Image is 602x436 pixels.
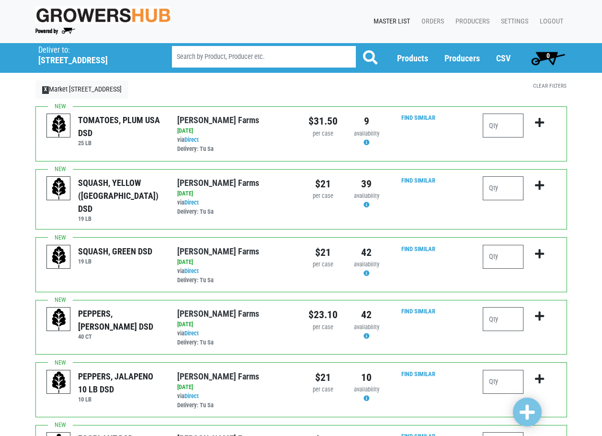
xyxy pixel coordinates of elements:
[527,48,569,68] a: 0
[308,260,338,269] div: per case
[78,215,163,222] h6: 19 LB
[38,46,148,55] p: Deliver to:
[414,12,448,31] a: Orders
[354,323,379,331] span: availability
[308,176,338,192] div: $21
[352,245,381,260] div: 42
[177,207,294,217] div: Delivery: Tu Sa
[78,370,163,396] div: PEPPERS, JALAPENO 10 LB DSD
[47,245,71,269] img: placeholder-variety-43d6402dacf2d531de610a020419775a.svg
[177,136,294,154] div: via
[354,192,379,199] span: availability
[177,329,294,347] div: via
[177,338,294,347] div: Delivery: Tu Sa
[354,386,379,393] span: availability
[401,245,435,252] a: Find Similar
[177,371,259,381] a: [PERSON_NAME] Farms
[177,115,259,125] a: [PERSON_NAME] Farms
[177,401,294,410] div: Delivery: Tu Sa
[42,86,49,94] span: X
[401,308,435,315] a: Find Similar
[366,12,414,31] a: Master List
[177,178,259,188] a: [PERSON_NAME] Farms
[177,189,294,198] div: [DATE]
[354,130,379,137] span: availability
[172,46,356,68] input: Search by Product, Producer etc.
[177,392,294,410] div: via
[78,258,152,265] h6: 19 LB
[184,330,199,337] a: Direct
[401,114,435,121] a: Find Similar
[493,12,532,31] a: Settings
[78,307,163,333] div: PEPPERS, [PERSON_NAME] DSD
[352,370,381,385] div: 10
[47,177,71,201] img: placeholder-variety-43d6402dacf2d531de610a020419775a.svg
[483,370,523,394] input: Qty
[184,199,199,206] a: Direct
[533,82,567,89] a: Clear Filters
[38,55,148,66] h5: [STREET_ADDRESS]
[78,114,163,139] div: TOMATOES, PLUM USA DSD
[401,177,435,184] a: Find Similar
[444,53,480,63] a: Producers
[308,192,338,201] div: per case
[496,53,511,63] a: CSV
[78,333,163,340] h6: 40 CT
[401,370,435,378] a: Find Similar
[352,307,381,322] div: 42
[308,307,338,322] div: $23.10
[177,309,259,319] a: [PERSON_NAME] Farms
[78,245,152,258] div: SQUASH, GREEN DSD
[177,126,294,136] div: [DATE]
[47,370,71,394] img: placeholder-variety-43d6402dacf2d531de610a020419775a.svg
[546,52,550,59] span: 0
[352,176,381,192] div: 39
[78,176,163,215] div: SQUASH, YELLOW ([GEOGRAPHIC_DATA]) DSD
[177,145,294,154] div: Delivery: Tu Sa
[78,396,163,403] h6: 10 LB
[35,28,75,34] img: Powered by Big Wheelbarrow
[352,114,381,129] div: 9
[35,6,171,24] img: original-fc7597fdc6adbb9d0e2ae620e786d1a2.jpg
[177,198,294,217] div: via
[184,267,199,275] a: Direct
[483,307,523,331] input: Qty
[483,176,523,200] input: Qty
[448,12,493,31] a: Producers
[184,392,199,400] a: Direct
[308,323,338,332] div: per case
[38,43,155,66] span: Market 32 Glenmont, #196 (329 Glenmont Rd, Glenmont, NY 12077, USA)
[177,276,294,285] div: Delivery: Tu Sa
[397,53,428,63] a: Products
[354,261,379,268] span: availability
[177,267,294,285] div: via
[177,383,294,392] div: [DATE]
[308,385,338,394] div: per case
[177,320,294,329] div: [DATE]
[308,129,338,138] div: per case
[483,245,523,269] input: Qty
[308,114,338,129] div: $31.50
[184,136,199,143] a: Direct
[78,139,163,147] h6: 25 LB
[308,245,338,260] div: $21
[532,12,567,31] a: Logout
[47,114,71,138] img: placeholder-variety-43d6402dacf2d531de610a020419775a.svg
[47,308,71,332] img: placeholder-variety-43d6402dacf2d531de610a020419775a.svg
[35,80,129,99] a: XMarket [STREET_ADDRESS]
[177,246,259,256] a: [PERSON_NAME] Farms
[483,114,523,138] input: Qty
[177,258,294,267] div: [DATE]
[308,370,338,385] div: $21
